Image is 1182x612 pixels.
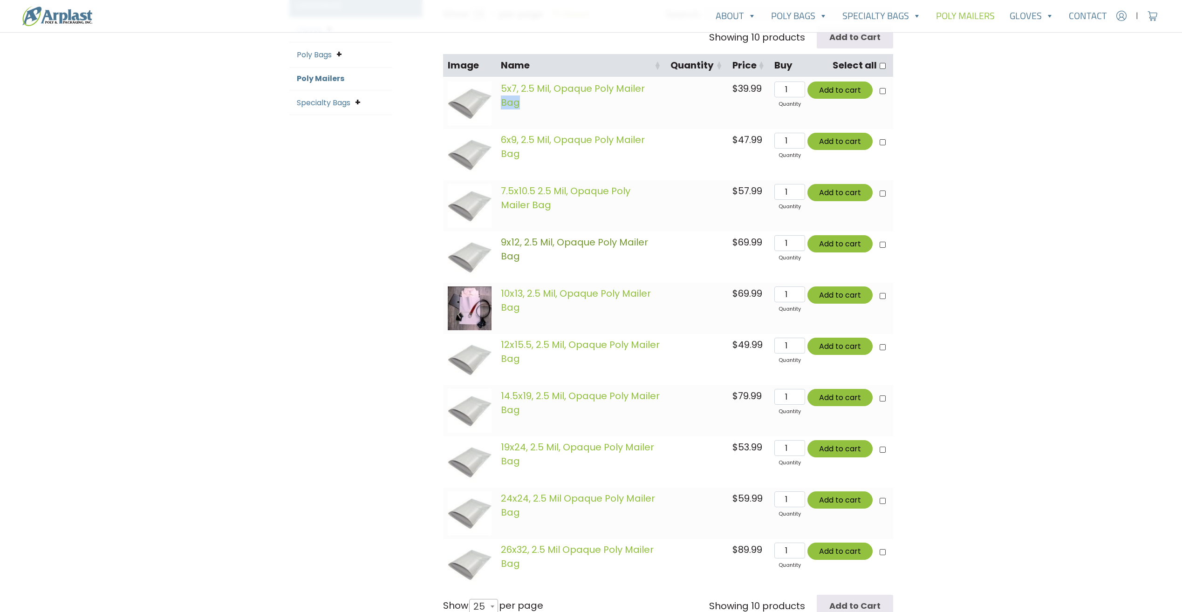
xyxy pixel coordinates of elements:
[297,73,344,84] a: Poly Mailers
[732,441,738,454] span: $
[732,441,762,454] bdi: 53.99
[770,54,893,78] th: BuySelect all
[448,133,492,177] img: images
[807,286,873,304] button: Add to cart
[732,184,738,197] span: $
[817,26,893,48] input: Add to Cart
[728,54,770,78] th: Price: activate to sort column ascending
[666,54,727,78] th: Quantity: activate to sort column ascending
[501,133,645,160] a: 6x9, 2.5 Mil, Opaque Poly Mailer Bag
[297,49,332,60] a: Poly Bags
[448,440,492,484] img: images
[732,133,738,146] span: $
[807,389,873,406] button: Add to cart
[774,184,805,200] input: Qty
[929,7,1002,25] a: Poly Mailers
[732,287,762,300] bdi: 69.99
[732,492,763,505] bdi: 59.99
[1136,10,1138,21] span: |
[732,236,738,249] span: $
[774,440,805,456] input: Qty
[22,6,92,26] img: logo
[448,184,492,228] img: images
[732,389,762,402] bdi: 79.99
[774,389,805,405] input: Qty
[835,7,929,25] a: Specialty Bags
[764,7,835,25] a: Poly Bags
[448,286,492,330] img: images
[501,338,660,365] a: 12x15.5, 2.5 Mil, Opaque Poly Mailer Bag
[774,491,805,507] input: Qty
[448,491,492,535] img: images
[501,184,630,211] a: 7.5x10.5 2.5 Mil, Opaque Poly Mailer Bag
[774,338,805,354] input: Qty
[501,236,648,263] a: 9x12, 2.5 Mil, Opaque Poly Mailer Bag
[807,235,873,252] button: Add to cart
[1002,7,1061,25] a: Gloves
[443,54,496,78] th: Image
[807,440,873,457] button: Add to cart
[448,235,492,279] img: images
[732,338,738,351] span: $
[732,184,762,197] bdi: 57.99
[807,338,873,355] button: Add to cart
[807,82,873,99] button: Add to cart
[732,287,738,300] span: $
[774,82,805,97] input: Qty
[448,82,492,125] img: images
[732,543,762,556] bdi: 89.99
[732,82,738,95] span: $
[501,287,651,314] a: 10x13, 2.5 Mil, Opaque Poly Mailer Bag
[807,133,873,150] button: Add to cart
[297,97,350,108] a: Specialty Bags
[833,59,877,72] label: Select all
[732,389,738,402] span: $
[709,30,805,44] div: Showing 10 products
[496,54,666,78] th: Name: activate to sort column ascending
[732,543,738,556] span: $
[732,236,762,249] bdi: 69.99
[774,286,805,302] input: Qty
[732,492,738,505] span: $
[448,389,492,433] img: images
[807,491,873,509] button: Add to cart
[807,543,873,560] button: Add to cart
[448,338,492,381] img: images
[774,133,805,149] input: Qty
[708,7,764,25] a: About
[732,82,762,95] bdi: 39.99
[501,492,655,519] a: 24x24, 2.5 Mil Opaque Poly Mailer Bag
[501,82,645,109] a: 5x7, 2.5 Mil, Opaque Poly Mailer Bag
[448,543,492,586] img: images
[774,543,805,558] input: Qty
[501,389,660,416] a: 14.5x19, 2.5 Mil, Opaque Poly Mailer Bag
[501,441,654,468] a: 19x24, 2.5 Mil, Opaque Poly Mailer Bag
[807,184,873,201] button: Add to cart
[1061,7,1114,25] a: Contact
[732,338,763,351] bdi: 49.99
[732,133,762,146] bdi: 47.99
[774,235,805,251] input: Qty
[501,543,654,570] a: 26x32, 2.5 Mil Opaque Poly Mailer Bag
